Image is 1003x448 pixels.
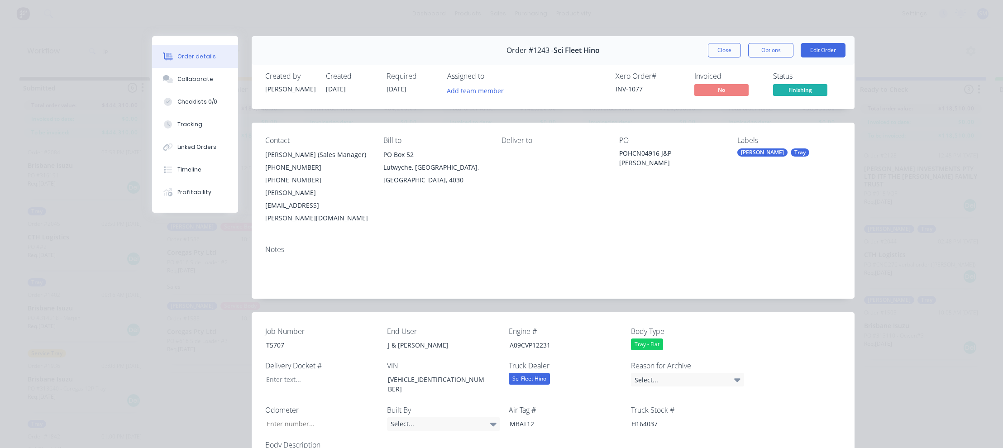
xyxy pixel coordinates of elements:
[383,136,487,145] div: Bill to
[737,148,788,157] div: [PERSON_NAME]
[265,72,315,81] div: Created by
[265,148,369,224] div: [PERSON_NAME] (Sales Manager)[PHONE_NUMBER][PHONE_NUMBER][PERSON_NAME][EMAIL_ADDRESS][PERSON_NAME...
[259,417,378,431] input: Enter number...
[265,405,378,415] label: Odometer
[383,148,487,186] div: PO Box 52Lutwyche, [GEOGRAPHIC_DATA], [GEOGRAPHIC_DATA], 4030
[387,85,406,93] span: [DATE]
[383,161,487,186] div: Lutwyche, [GEOGRAPHIC_DATA], [GEOGRAPHIC_DATA], 4030
[381,338,494,352] div: J & [PERSON_NAME]
[177,188,211,196] div: Profitability
[177,98,217,106] div: Checklists 0/0
[387,72,436,81] div: Required
[152,181,238,204] button: Profitability
[773,84,827,95] span: Finishing
[152,113,238,136] button: Tracking
[387,326,500,337] label: End User
[265,326,378,337] label: Job Number
[152,45,238,68] button: Order details
[694,72,762,81] div: Invoiced
[447,84,509,96] button: Add team member
[631,360,744,371] label: Reason for Archive
[631,405,744,415] label: Truck Stock #
[773,84,827,98] button: Finishing
[694,84,749,95] span: No
[442,84,509,96] button: Add team member
[631,338,663,350] div: Tray - Flat
[801,43,845,57] button: Edit Order
[265,360,378,371] label: Delivery Docket #
[447,72,538,81] div: Assigned to
[259,338,372,352] div: T5707
[616,84,683,94] div: INV-1077
[177,120,202,129] div: Tracking
[773,72,841,81] div: Status
[748,43,793,57] button: Options
[509,373,550,385] div: Sci Fleet Hino
[177,75,213,83] div: Collaborate
[616,72,683,81] div: Xero Order #
[791,148,809,157] div: Tray
[265,174,369,186] div: [PHONE_NUMBER]
[708,43,741,57] button: Close
[387,405,500,415] label: Built By
[383,148,487,161] div: PO Box 52
[387,417,500,431] div: Select...
[381,373,494,396] div: [VEHICLE_IDENTIFICATION_NUMBER]
[265,136,369,145] div: Contact
[387,360,500,371] label: VIN
[177,143,216,151] div: Linked Orders
[177,166,201,174] div: Timeline
[506,46,554,55] span: Order #1243 -
[554,46,600,55] span: Sci Fleet Hino
[737,136,841,145] div: Labels
[509,326,622,337] label: Engine #
[152,68,238,91] button: Collaborate
[326,72,376,81] div: Created
[501,136,605,145] div: Deliver to
[265,161,369,174] div: [PHONE_NUMBER]
[152,91,238,113] button: Checklists 0/0
[265,245,841,254] div: Notes
[502,417,616,430] div: MBAT12
[509,405,622,415] label: Air Tag #
[265,148,369,161] div: [PERSON_NAME] (Sales Manager)
[619,148,723,167] div: POHCN04916 J&P [PERSON_NAME]
[631,373,744,386] div: Select...
[619,136,723,145] div: PO
[177,52,216,61] div: Order details
[265,84,315,94] div: [PERSON_NAME]
[509,360,622,371] label: Truck Dealer
[326,85,346,93] span: [DATE]
[624,417,737,430] div: H164037
[502,338,616,352] div: A09CVP12231
[265,186,369,224] div: [PERSON_NAME][EMAIL_ADDRESS][PERSON_NAME][DOMAIN_NAME]
[631,326,744,337] label: Body Type
[152,136,238,158] button: Linked Orders
[152,158,238,181] button: Timeline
